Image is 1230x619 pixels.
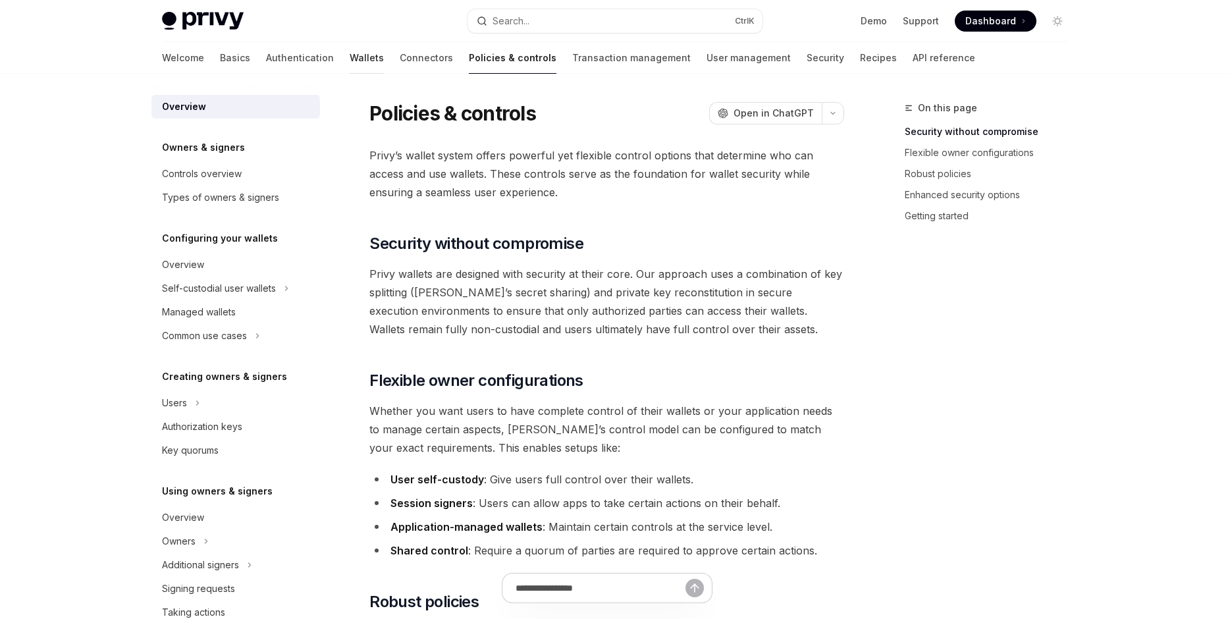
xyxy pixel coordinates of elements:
div: Search... [493,13,529,29]
span: On this page [918,100,977,116]
span: Ctrl K [735,16,755,26]
a: Security [807,42,844,74]
a: Managed wallets [151,300,320,324]
a: Overview [151,95,320,119]
strong: User self-custody [390,473,484,486]
a: Connectors [400,42,453,74]
a: Basics [220,42,250,74]
div: Key quorums [162,443,219,458]
h5: Creating owners & signers [162,369,287,385]
a: Support [903,14,939,28]
div: Managed wallets [162,304,236,320]
a: Demo [861,14,887,28]
span: Flexible owner configurations [369,370,583,391]
div: Common use cases [162,328,247,344]
a: Overview [151,506,320,529]
span: Privy’s wallet system offers powerful yet flexible control options that determine who can access ... [369,146,844,202]
a: Dashboard [955,11,1036,32]
a: API reference [913,42,975,74]
h1: Policies & controls [369,101,536,125]
a: Authorization keys [151,415,320,439]
span: Security without compromise [369,233,583,254]
strong: Session signers [390,497,473,510]
div: Additional signers [162,557,239,573]
a: Controls overview [151,162,320,186]
a: Wallets [350,42,384,74]
li: : Give users full control over their wallets. [369,470,844,489]
a: Policies & controls [469,42,556,74]
button: Search...CtrlK [468,9,762,33]
li: : Maintain certain controls at the service level. [369,518,844,536]
button: Toggle dark mode [1047,11,1068,32]
button: Open in ChatGPT [709,102,822,124]
a: Authentication [266,42,334,74]
a: Overview [151,253,320,277]
div: Self-custodial user wallets [162,281,276,296]
span: Privy wallets are designed with security at their core. Our approach uses a combination of key sp... [369,265,844,338]
div: Controls overview [162,166,242,182]
a: Getting started [905,205,1079,227]
div: Overview [162,257,204,273]
strong: Application-managed wallets [390,520,543,533]
a: Flexible owner configurations [905,142,1079,163]
li: : Users can allow apps to take certain actions on their behalf. [369,494,844,512]
a: Signing requests [151,577,320,601]
h5: Using owners & signers [162,483,273,499]
a: Robust policies [905,163,1079,184]
div: Authorization keys [162,419,242,435]
a: Key quorums [151,439,320,462]
div: Types of owners & signers [162,190,279,205]
strong: Shared control [390,544,468,557]
h5: Owners & signers [162,140,245,155]
a: User management [707,42,791,74]
a: Welcome [162,42,204,74]
div: Users [162,395,187,411]
a: Enhanced security options [905,184,1079,205]
a: Security without compromise [905,121,1079,142]
div: Overview [162,99,206,115]
span: Dashboard [965,14,1016,28]
li: : Require a quorum of parties are required to approve certain actions. [369,541,844,560]
a: Types of owners & signers [151,186,320,209]
span: Whether you want users to have complete control of their wallets or your application needs to man... [369,402,844,457]
h5: Configuring your wallets [162,230,278,246]
a: Recipes [860,42,897,74]
a: Transaction management [572,42,691,74]
span: Open in ChatGPT [734,107,814,120]
img: light logo [162,12,244,30]
div: Owners [162,533,196,549]
div: Overview [162,510,204,525]
button: Send message [685,579,704,597]
div: Signing requests [162,581,235,597]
